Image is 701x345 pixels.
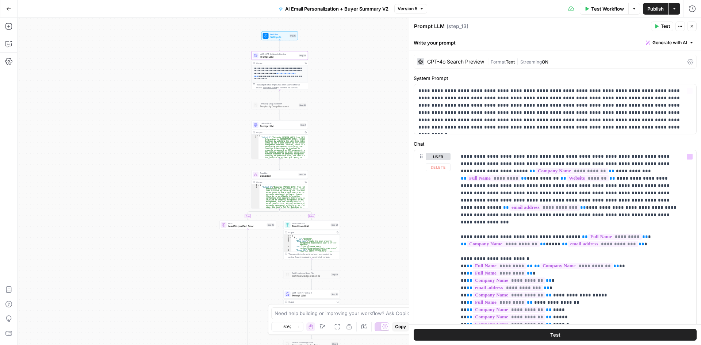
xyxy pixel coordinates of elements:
span: ( step_13 ) [447,23,468,30]
button: Publish [643,3,668,15]
div: Output [288,300,334,303]
div: Step 13 [299,54,306,57]
div: LLM · GPT-4.1Prompt LLMStep 1Output{ "Output 1":"Baboonie [PERSON_NAME] from [GEOGRAPHIC_DATA] En... [252,120,308,159]
g: Edge from step_1 to step_14 [279,159,280,170]
div: 6 [284,249,292,255]
span: Toggle code folding, rows 1 through 16 [257,184,260,186]
div: 1 [252,184,260,186]
div: 2 [284,237,292,238]
g: Edge from step_14 to step_15 [247,209,280,220]
div: This output is too large & has been abbreviated for review. to view the full content. [288,253,338,258]
span: 50% [283,324,291,330]
div: 2 [252,137,258,162]
span: Get Knowledge Base File [292,272,330,275]
span: Format [491,59,506,65]
div: GPT-4o Search Preview [427,59,484,64]
div: Output [256,181,302,184]
span: Test [661,23,670,30]
span: Perplexity Deep Research [260,102,297,105]
div: ConditionConditionStep 14Output{ "Output 1":"Baboonie [PERSON_NAME] from [GEOGRAPHIC_DATA] Enterp... [252,170,308,209]
div: Output [256,131,302,134]
div: Step 14 [299,173,307,176]
button: Test [414,329,697,341]
div: Write your prompt [409,35,701,50]
div: This output is too large & has been abbreviated for review. to view the full content. [256,83,306,89]
label: Chat [414,140,697,147]
span: LLM · GPT-4.1 [260,122,298,125]
div: Perplexity Deep ResearchPerplexity Deep ResearchStep 10 [252,101,308,110]
div: Step 1 [300,123,306,127]
div: Step 21 [331,223,338,227]
div: ErrorLead Disqualified ErrorStep 15 [219,221,276,229]
button: Generate with AI [643,38,697,47]
span: Copy [395,323,406,330]
g: Edge from step_14 to step_21 [280,209,312,220]
div: Step 11 [331,273,338,276]
button: user [426,153,451,160]
span: Toggle code folding, rows 1 through 10 [289,235,291,237]
g: Edge from step_13 to step_10 [279,90,280,100]
span: Perplexity Deep Research [260,105,297,108]
div: 3 [284,238,292,240]
span: LLM · Gemini Flash 2.0 [292,291,329,294]
div: Step 10 [299,104,306,107]
span: Read from Grid [292,222,329,225]
span: LLM · GPT-4o Search Preview [260,53,297,55]
span: Test Workflow [591,5,624,12]
button: Version 5 [394,4,427,14]
span: ON [542,59,548,65]
span: Toggle code folding, rows 1 through 4 [256,135,258,137]
g: Edge from step_11 to step_12 [311,279,312,290]
span: Search Knowledge Base [292,341,330,344]
div: 1 [284,235,292,237]
span: AI Email Personalization + Buyer Summary V2 [285,5,388,12]
span: Prompt LLM [260,55,297,59]
span: Version 5 [398,5,417,12]
span: Condition [260,174,297,178]
div: Read from GridRead from GridStep 21Output[ { "__id":"9462270", "Blog Name":"Whats the best proper... [283,221,340,259]
span: Set Inputs [270,35,288,39]
div: WorkflowSet InputsInputs [252,31,308,40]
button: Test [651,22,673,31]
label: System Prompt [414,74,697,82]
div: Step 12 [331,293,338,296]
span: Condition [260,172,297,175]
span: Read from Grid [292,225,329,228]
g: Edge from step_12 to step_8 [311,329,312,339]
div: LLM · Gemini Flash 2.0Prompt LLMStep 12Output{ "Image URL":"[URL][DOMAIN_NAME] -032/images/BLDM-B... [283,290,340,329]
div: 1 [252,135,258,137]
div: Output [256,62,302,65]
span: Get Knowledge Base File [292,274,330,278]
g: Edge from step_21 to step_11 [311,259,312,270]
span: Toggle code folding, rows 2 through 9 [289,237,291,238]
div: Inputs [290,34,296,38]
div: Output [288,231,334,234]
div: 2 [252,186,260,212]
span: Prompt LLM [292,294,329,298]
span: Copy the output [263,87,277,89]
button: Test Workflow [580,3,628,15]
span: Test [550,331,560,338]
span: | [487,58,491,65]
button: Copy [392,322,409,331]
div: Get Knowledge Base FileGet Knowledge Base FileStep 11 [283,270,340,279]
div: Step 15 [267,223,275,227]
span: Text [506,59,515,65]
span: Error [228,222,265,225]
g: Edge from start to step_13 [279,40,280,51]
span: Copy the output [295,256,309,258]
span: Publish [647,5,664,12]
div: 5 [284,246,292,249]
span: Generate with AI [652,39,687,46]
div: 4 [284,240,292,246]
button: AI Email Personalization + Buyer Summary V2 [274,3,393,15]
g: Edge from step_10 to step_1 [279,110,280,120]
span: | [515,58,520,65]
span: Prompt LLM [260,124,298,128]
span: Lead Disqualified Error [228,225,265,228]
textarea: Prompt LLM [414,23,445,30]
span: Streaming [520,59,542,65]
span: Workflow [270,33,288,36]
